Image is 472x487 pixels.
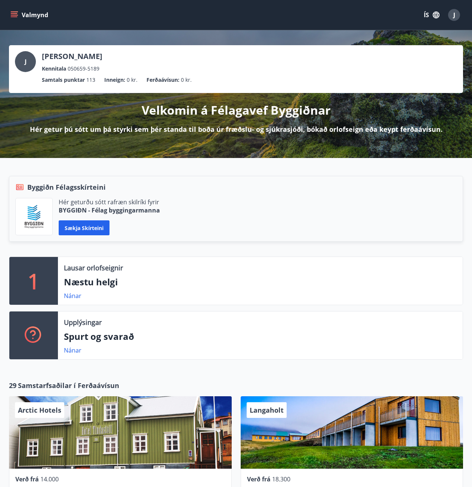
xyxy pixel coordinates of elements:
p: Ferðaávísun : [146,76,179,84]
span: 14.000 [40,475,59,483]
button: Sækja skírteini [59,220,109,235]
span: 18.300 [272,475,290,483]
a: Nánar [64,346,81,354]
p: BYGGIÐN - Félag byggingarmanna [59,206,160,214]
p: 1 [28,267,40,295]
span: J [453,11,455,19]
img: BKlGVmlTW1Qrz68WFGMFQUcXHWdQd7yePWMkvn3i.png [21,204,47,229]
p: Lausar orlofseignir [64,263,123,273]
span: 050659-5189 [68,65,99,73]
span: Verð frá [247,475,271,483]
button: menu [9,8,51,22]
span: 29 [9,381,16,390]
p: Næstu helgi [64,276,457,288]
span: Byggiðn Félagsskírteini [27,182,106,192]
button: J [445,6,463,24]
button: ÍS [420,8,444,22]
span: 0 kr. [127,76,138,84]
p: Velkomin á Félagavef Byggiðnar [142,102,331,118]
span: J [25,58,27,66]
span: Samstarfsaðilar í Ferðaávísun [18,381,119,390]
p: Inneign : [104,76,125,84]
p: [PERSON_NAME] [42,51,102,62]
span: Verð frá [15,475,39,483]
p: Upplýsingar [64,317,102,327]
p: Spurt og svarað [64,330,457,343]
span: 0 kr. [181,76,192,84]
a: Nánar [64,292,81,300]
span: Langaholt [250,406,284,415]
p: Hér getur þú sótt um þá styrki sem þér standa til boða úr fræðslu- og sjúkrasjóði, bókað orlofsei... [30,124,442,134]
span: Arctic Hotels [18,406,61,415]
span: 113 [86,76,95,84]
p: Samtals punktar [42,76,85,84]
p: Kennitala [42,65,66,73]
p: Hér geturðu sótt rafræn skilríki fyrir [59,198,160,206]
